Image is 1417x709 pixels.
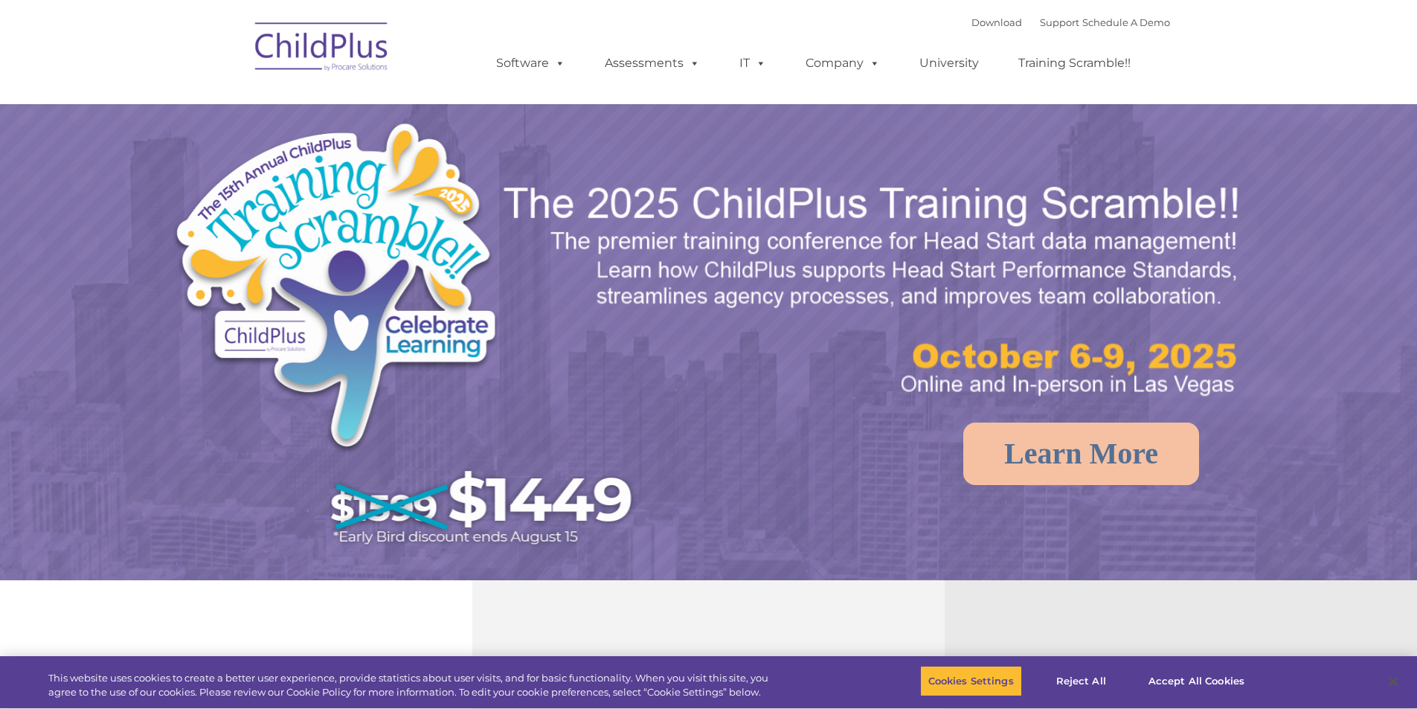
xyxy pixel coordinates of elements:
font: | [971,16,1170,28]
a: Learn More [963,423,1199,485]
img: ChildPlus by Procare Solutions [248,12,396,86]
a: Support [1040,16,1079,28]
a: Company [791,48,895,78]
a: Training Scramble!! [1003,48,1146,78]
a: University [904,48,994,78]
a: Software [481,48,580,78]
a: Download [971,16,1022,28]
button: Reject All [1035,666,1128,697]
a: IT [724,48,781,78]
div: This website uses cookies to create a better user experience, provide statistics about user visit... [48,671,780,700]
a: Assessments [590,48,715,78]
a: Schedule A Demo [1082,16,1170,28]
button: Accept All Cookies [1140,666,1253,697]
button: Close [1377,665,1410,698]
button: Cookies Settings [920,666,1022,697]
